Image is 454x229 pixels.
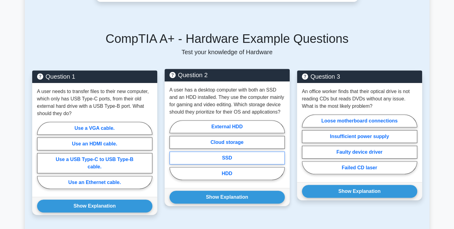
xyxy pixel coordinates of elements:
[302,161,417,174] label: Failed CD laser
[302,114,417,127] label: Loose motherboard connections
[170,86,285,116] p: A user has a desktop computer with both an SSD and an HDD installed. They use the computer mainly...
[302,146,417,159] label: Faulty device driver
[32,31,422,46] h5: CompTIA A+ - Hardware Example Questions
[37,73,152,80] h5: Question 1
[302,185,417,198] button: Show Explanation
[37,137,152,150] label: Use an HDMI cable.
[37,200,152,212] button: Show Explanation
[37,88,152,117] p: A user needs to transfer files to their new computer, which only has USB Type-C ports, from their...
[170,71,285,79] h5: Question 2
[37,176,152,189] label: Use an Ethernet cable.
[302,73,417,80] h5: Question 3
[37,122,152,135] label: Use a VGA cable.
[170,136,285,149] label: Cloud storage
[302,130,417,143] label: Insufficient power supply
[170,167,285,180] label: HDD
[170,191,285,204] button: Show Explanation
[32,48,422,56] p: Test your knowledge of Hardware
[302,88,417,110] p: An office worker finds that their optical drive is not reading CDs but reads DVDs without any iss...
[37,153,152,173] label: Use a USB Type-C to USB Type-B cable.
[170,152,285,164] label: SSD
[170,120,285,133] label: External HDD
